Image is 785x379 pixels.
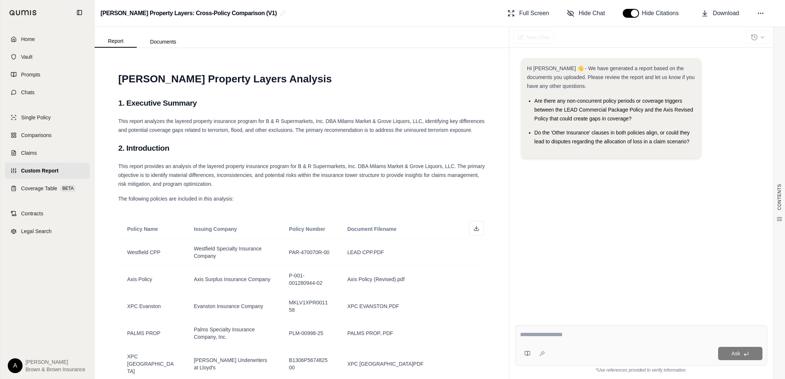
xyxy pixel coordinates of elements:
span: Hi [PERSON_NAME] 👋 - We have generated a report based on the documents you uploaded. Please revie... [527,65,695,89]
a: Comparisons [5,127,90,143]
span: Ask [731,351,740,356]
span: Full Screen [519,9,549,18]
span: Axis Surplus Insurance Company [194,276,270,282]
span: Policy Name [127,226,158,232]
a: Claims [5,145,90,161]
button: Ask [718,347,762,360]
a: Coverage TableBETA [5,180,90,197]
button: Download [698,6,742,21]
h1: [PERSON_NAME] Property Layers Analysis [118,69,485,89]
span: Brown & Brown Insurance [26,366,85,373]
span: CONTENTS [776,184,782,210]
span: MKLV1XPR001158 [289,300,328,313]
button: Documents [137,36,190,48]
span: P-001-001280944-02 [289,273,322,286]
button: Full Screen [504,6,552,21]
span: Westfield Specialty Insurance Company [194,246,261,259]
span: XPC EVANSTON.PDF [347,303,399,309]
span: Issuing Company [194,226,237,232]
h2: [PERSON_NAME] Property Layers: Cross-Policy Comparison (V1) [101,7,277,20]
span: Claims [21,149,37,157]
span: Comparisons [21,132,51,139]
span: XPC [GEOGRAPHIC_DATA] [127,354,174,374]
span: Home [21,35,35,43]
span: Chats [21,89,35,96]
a: Chats [5,84,90,100]
a: Custom Report [5,163,90,179]
span: XPC [GEOGRAPHIC_DATA]PDF [347,361,424,367]
span: BETA [60,185,76,192]
span: Policy Number [289,226,325,232]
span: Hide Chat [579,9,605,18]
span: XPC Evanston [127,303,161,309]
h2: 1. Executive Summary [118,95,485,111]
a: Vault [5,49,90,65]
h2: 2. Introduction [118,140,485,156]
span: The following policies are included in this analysis: [118,196,234,202]
button: Collapse sidebar [74,7,85,18]
a: Contracts [5,205,90,222]
img: Qumis Logo [9,10,37,16]
span: Vault [21,53,33,61]
span: Evanston Insurance Company [194,303,263,309]
button: Download as Excel [469,221,484,236]
span: Palms Specialty Insurance Company, Inc. [194,327,255,340]
span: Download [713,9,739,18]
span: PALMS PROP..PDF [347,330,393,336]
span: PALMS PROP [127,330,160,336]
span: [PERSON_NAME] Underwriters at Lloyd's [194,357,267,371]
span: Legal Search [21,228,52,235]
a: Home [5,31,90,47]
div: A [8,358,23,373]
span: [PERSON_NAME] [26,358,85,366]
div: *Use references provided to verify information. [515,366,767,373]
a: Prompts [5,66,90,83]
span: Prompts [21,71,40,78]
span: Are there any non-concurrent policy periods or coverage triggers between the LEAD Commercial Pack... [534,98,693,122]
a: Single Policy [5,109,90,126]
a: Legal Search [5,223,90,239]
button: Hide Chat [564,6,608,21]
span: Axis Policy (Revised).pdf [347,276,405,282]
span: Contracts [21,210,43,217]
span: This report analyzes the layered property insurance program for B & R Supermarkets, Inc. DBA Mila... [118,118,485,133]
span: LEAD CPP.PDF [347,249,384,255]
span: PLM-00998-25 [289,330,323,336]
span: Hide Citations [642,9,683,18]
span: B1306P567482500 [289,357,327,371]
span: Single Policy [21,114,51,121]
span: Westfield CPP [127,249,160,255]
button: Report [95,35,137,48]
span: Coverage Table [21,185,57,192]
span: PAR-470070R-00 [289,249,329,255]
span: This report provides an analysis of the layered property insurance program for B & R Supermarkets... [118,163,485,187]
span: Document Filename [347,226,397,232]
span: Do the 'Other Insurance' clauses in both policies align, or could they lead to disputes regarding... [534,130,690,144]
span: Axis Policy [127,276,152,282]
span: Custom Report [21,167,58,174]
